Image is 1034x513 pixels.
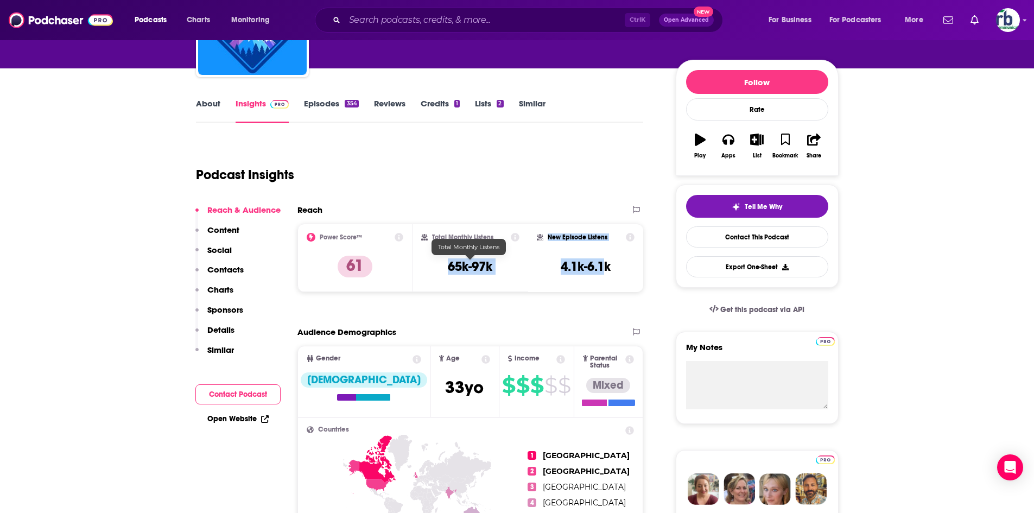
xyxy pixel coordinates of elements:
[543,451,630,460] span: [GEOGRAPHIC_DATA]
[454,100,460,107] div: 1
[338,256,372,277] p: 61
[800,126,828,166] button: Share
[966,11,983,29] a: Show notifications dropdown
[590,355,624,369] span: Parental Status
[207,225,239,235] p: Content
[530,377,543,394] span: $
[686,195,828,218] button: tell me why sparkleTell Me Why
[528,451,536,460] span: 1
[688,473,719,505] img: Sydney Profile
[720,305,804,314] span: Get this podcast via API
[196,167,294,183] h1: Podcast Insights
[270,100,289,109] img: Podchaser Pro
[497,100,503,107] div: 2
[701,296,814,323] a: Get this podcast via API
[195,245,232,265] button: Social
[659,14,714,27] button: Open AdvancedNew
[753,153,762,159] div: List
[475,98,503,123] a: Lists2
[816,335,835,346] a: Pro website
[231,12,270,28] span: Monitoring
[543,482,626,492] span: [GEOGRAPHIC_DATA]
[686,342,828,361] label: My Notes
[421,98,460,123] a: Credits1
[195,225,239,245] button: Content
[195,384,281,404] button: Contact Podcast
[816,455,835,464] img: Podchaser Pro
[345,100,358,107] div: 354
[297,205,322,215] h2: Reach
[515,355,540,362] span: Income
[996,8,1020,32] img: User Profile
[446,355,460,362] span: Age
[316,355,340,362] span: Gender
[195,345,234,365] button: Similar
[528,498,536,507] span: 4
[448,258,492,275] h3: 65k-97k
[519,98,545,123] a: Similar
[745,202,782,211] span: Tell Me Why
[9,10,113,30] img: Podchaser - Follow, Share and Rate Podcasts
[721,153,735,159] div: Apps
[207,345,234,355] p: Similar
[997,454,1023,480] div: Open Intercom Messenger
[187,12,210,28] span: Charts
[224,11,284,29] button: open menu
[769,12,811,28] span: For Business
[544,377,557,394] span: $
[586,378,630,393] div: Mixed
[374,98,405,123] a: Reviews
[664,17,709,23] span: Open Advanced
[445,377,484,398] span: 33 yo
[195,264,244,284] button: Contacts
[127,11,181,29] button: open menu
[304,98,358,123] a: Episodes354
[772,153,798,159] div: Bookmark
[822,11,897,29] button: open menu
[694,7,713,17] span: New
[996,8,1020,32] span: Logged in as johannarb
[686,226,828,248] a: Contact This Podcast
[543,466,630,476] span: [GEOGRAPHIC_DATA]
[795,473,827,505] img: Jon Profile
[196,98,220,123] a: About
[345,11,625,29] input: Search podcasts, credits, & more...
[771,126,800,166] button: Bookmark
[686,70,828,94] button: Follow
[829,12,881,28] span: For Podcasters
[207,205,281,215] p: Reach & Audience
[694,153,706,159] div: Play
[502,377,515,394] span: $
[320,233,362,241] h2: Power Score™
[761,11,825,29] button: open menu
[195,284,233,305] button: Charts
[528,483,536,491] span: 3
[897,11,937,29] button: open menu
[686,98,828,121] div: Rate
[759,473,791,505] img: Jules Profile
[207,245,232,255] p: Social
[325,8,733,33] div: Search podcasts, credits, & more...
[558,377,570,394] span: $
[438,243,499,251] span: Total Monthly Listens
[195,305,243,325] button: Sponsors
[135,12,167,28] span: Podcasts
[548,233,607,241] h2: New Episode Listens
[207,264,244,275] p: Contacts
[180,11,217,29] a: Charts
[724,473,755,505] img: Barbara Profile
[301,372,427,388] div: [DEMOGRAPHIC_DATA]
[686,256,828,277] button: Export One-Sheet
[207,325,234,335] p: Details
[816,454,835,464] a: Pro website
[561,258,611,275] h3: 4.1k-6.1k
[516,377,529,394] span: $
[686,126,714,166] button: Play
[432,233,493,241] h2: Total Monthly Listens
[207,284,233,295] p: Charts
[625,13,650,27] span: Ctrl K
[905,12,923,28] span: More
[743,126,771,166] button: List
[732,202,740,211] img: tell me why sparkle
